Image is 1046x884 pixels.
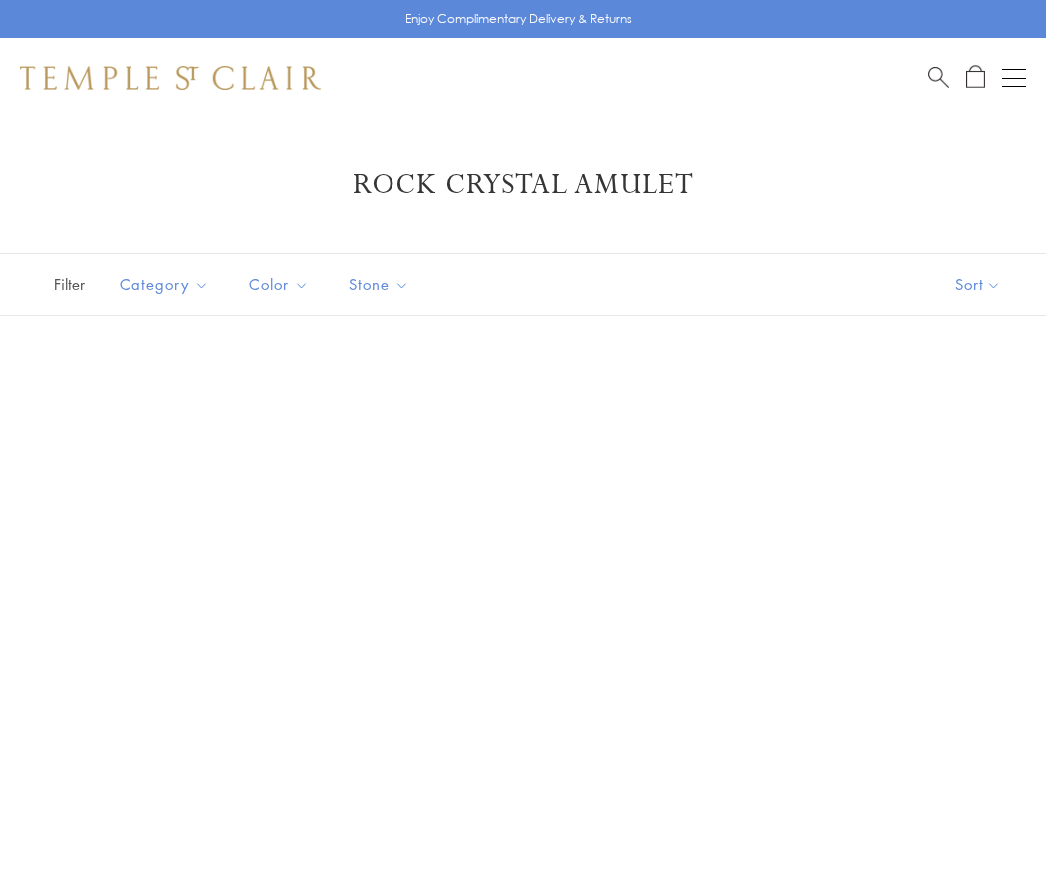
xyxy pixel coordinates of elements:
[234,262,324,307] button: Color
[911,254,1046,315] button: Show sort by
[334,262,424,307] button: Stone
[405,9,632,29] p: Enjoy Complimentary Delivery & Returns
[105,262,224,307] button: Category
[1002,66,1026,90] button: Open navigation
[966,65,985,90] a: Open Shopping Bag
[20,66,321,90] img: Temple St. Clair
[339,272,424,297] span: Stone
[110,272,224,297] span: Category
[239,272,324,297] span: Color
[928,65,949,90] a: Search
[50,167,996,203] h1: Rock Crystal Amulet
